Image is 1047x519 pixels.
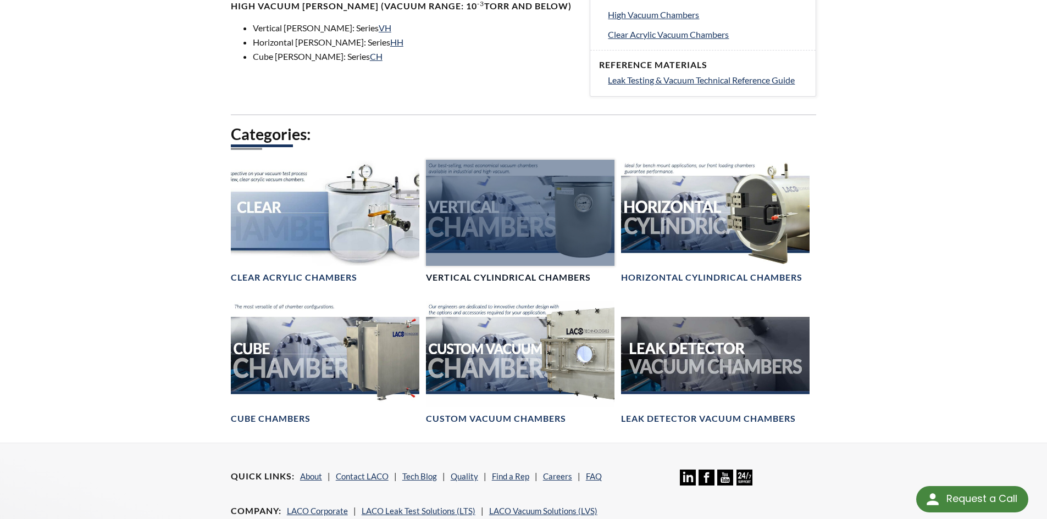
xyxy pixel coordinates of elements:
span: Leak Testing & Vacuum Technical Reference Guide [608,75,795,85]
h4: Quick Links [231,471,295,482]
h2: Categories: [231,124,817,144]
h4: Vertical Cylindrical Chambers [426,272,591,283]
a: LACO Leak Test Solutions (LTS) [362,506,475,516]
h4: Reference Materials [599,59,807,71]
h4: Cube Chambers [231,413,311,425]
a: Vertical Vacuum Chambers headerVertical Cylindrical Chambers [426,160,614,283]
a: CH [370,51,383,62]
a: Leak Test Vacuum Chambers headerLeak Detector Vacuum Chambers [621,301,810,425]
h4: Company [231,505,281,517]
a: Clear Chambers headerClear Acrylic Chambers [231,160,419,283]
li: Horizontal [PERSON_NAME]: Series [253,35,577,49]
h4: Leak Detector Vacuum Chambers [621,413,796,425]
a: Horizontal Cylindrical headerHorizontal Cylindrical Chambers [621,160,810,283]
a: Leak Testing & Vacuum Technical Reference Guide [608,73,807,87]
a: FAQ [586,471,602,481]
a: High Vacuum Chambers [608,8,807,22]
span: Clear Acrylic Vacuum Chambers [608,29,729,40]
h4: Horizontal Cylindrical Chambers [621,272,802,283]
div: Request a Call [946,486,1017,511]
a: 24/7 Support [736,477,752,487]
h4: Custom Vacuum Chambers [426,413,566,425]
div: Request a Call [916,486,1028,512]
a: HH [390,37,403,47]
a: Contact LACO [336,471,389,481]
h4: Clear Acrylic Chambers [231,272,357,283]
a: Cube Chambers headerCube Chambers [231,301,419,425]
a: Find a Rep [492,471,529,481]
a: VH [379,23,391,33]
li: Vertical [PERSON_NAME]: Series [253,21,577,35]
a: Custom Vacuum Chamber headerCustom Vacuum Chambers [426,301,614,425]
a: LACO Vacuum Solutions (LVS) [489,506,597,516]
a: About [300,471,322,481]
img: round button [924,490,941,508]
img: 24/7 Support Icon [736,470,752,485]
li: Cube [PERSON_NAME]: Series [253,49,577,64]
a: Careers [543,471,572,481]
h4: High Vacuum [PERSON_NAME] (Vacuum range: 10 Torr and below) [231,1,577,12]
span: High Vacuum Chambers [608,9,699,20]
a: Clear Acrylic Vacuum Chambers [608,27,807,42]
a: Quality [451,471,478,481]
a: LACO Corporate [287,506,348,516]
a: Tech Blog [402,471,437,481]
